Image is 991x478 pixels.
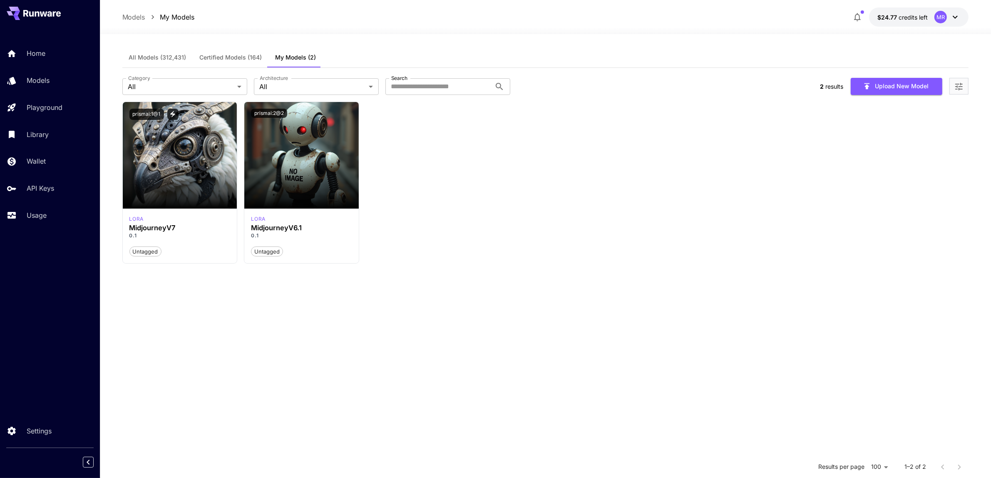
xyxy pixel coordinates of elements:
button: prismai:2@2 [251,109,287,118]
a: Models [122,12,145,22]
a: My Models [160,12,195,22]
span: results [825,83,843,90]
p: Results per page [818,463,864,471]
div: FLUX.1 D [129,215,144,223]
p: Home [27,48,45,58]
span: Untagged [251,248,283,256]
div: MR [934,11,947,23]
label: Search [391,75,407,82]
h3: MidjourneyV6.1 [251,224,352,232]
span: Untagged [130,248,161,256]
p: Wallet [27,156,46,166]
button: Upload New Model [851,78,942,95]
p: Settings [27,426,52,436]
div: FLUX.1 D [251,215,265,223]
button: $24.76529MR [869,7,969,27]
button: Untagged [129,246,161,257]
p: Library [27,129,49,139]
iframe: Chat Widget [949,438,991,478]
img: no-image-qHGxvh9x.jpeg [244,102,359,209]
span: 2 [820,83,824,90]
span: All [128,82,234,92]
div: $24.76529 [877,13,928,22]
label: Category [128,75,150,82]
label: Architecture [260,75,288,82]
p: lora [129,215,144,223]
button: View trigger words [167,109,179,120]
h3: MidjourneyV7 [129,224,231,232]
button: Collapse sidebar [83,457,94,468]
span: $24.77 [877,14,899,21]
span: credits left [899,14,928,21]
button: Open more filters [954,81,964,92]
p: 0.1 [129,232,231,239]
button: prismai:1@1 [129,109,164,120]
p: 0.1 [251,232,352,239]
span: All Models (312,431) [129,54,186,61]
span: Certified Models (164) [200,54,262,61]
div: Collapse sidebar [89,455,100,470]
span: All [260,82,365,92]
p: API Keys [27,183,54,193]
p: Models [27,75,50,85]
span: My Models (2) [276,54,316,61]
div: Widget de chat [949,438,991,478]
nav: breadcrumb [122,12,195,22]
p: Usage [27,210,47,220]
div: 100 [868,461,891,473]
p: Playground [27,102,62,112]
p: 1–2 of 2 [904,463,926,471]
p: lora [251,215,265,223]
button: Untagged [251,246,283,257]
